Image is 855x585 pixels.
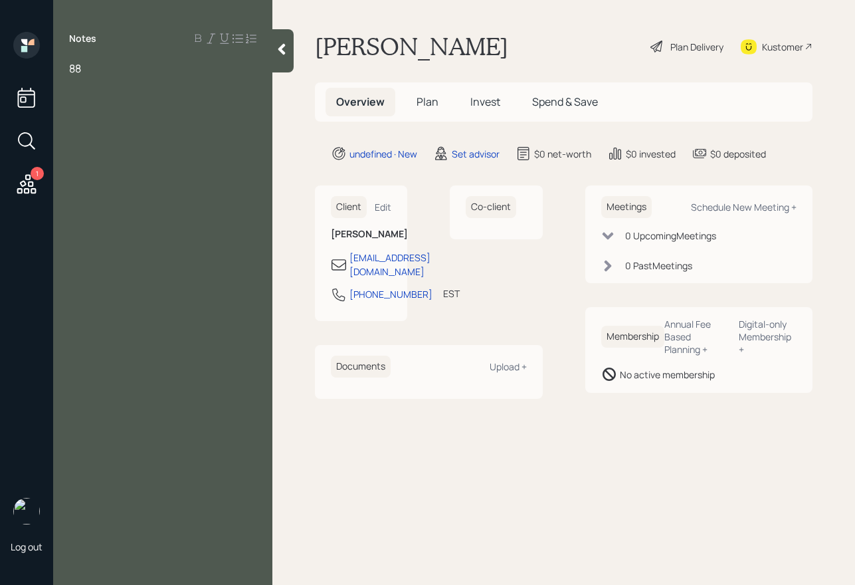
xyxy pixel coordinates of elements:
[691,201,797,213] div: Schedule New Meeting +
[11,540,43,553] div: Log out
[452,147,500,161] div: Set advisor
[670,40,723,54] div: Plan Delivery
[315,32,508,61] h1: [PERSON_NAME]
[13,498,40,525] img: hunter_neumayer.jpg
[69,61,81,76] span: 88
[336,94,385,109] span: Overview
[375,201,391,213] div: Edit
[490,360,527,373] div: Upload +
[601,196,652,218] h6: Meetings
[69,32,96,45] label: Notes
[532,94,598,109] span: Spend & Save
[601,326,664,348] h6: Membership
[625,259,692,273] div: 0 Past Meeting s
[466,196,516,218] h6: Co-client
[349,251,430,279] div: [EMAIL_ADDRESS][DOMAIN_NAME]
[417,94,438,109] span: Plan
[620,368,715,382] div: No active membership
[349,287,432,301] div: [PHONE_NUMBER]
[443,287,460,300] div: EST
[349,147,417,161] div: undefined · New
[331,196,367,218] h6: Client
[762,40,803,54] div: Kustomer
[626,147,676,161] div: $0 invested
[664,318,728,356] div: Annual Fee Based Planning +
[625,229,716,243] div: 0 Upcoming Meeting s
[534,147,591,161] div: $0 net-worth
[331,229,391,240] h6: [PERSON_NAME]
[331,356,391,378] h6: Documents
[470,94,500,109] span: Invest
[31,167,44,180] div: 1
[710,147,766,161] div: $0 deposited
[739,318,797,356] div: Digital-only Membership +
